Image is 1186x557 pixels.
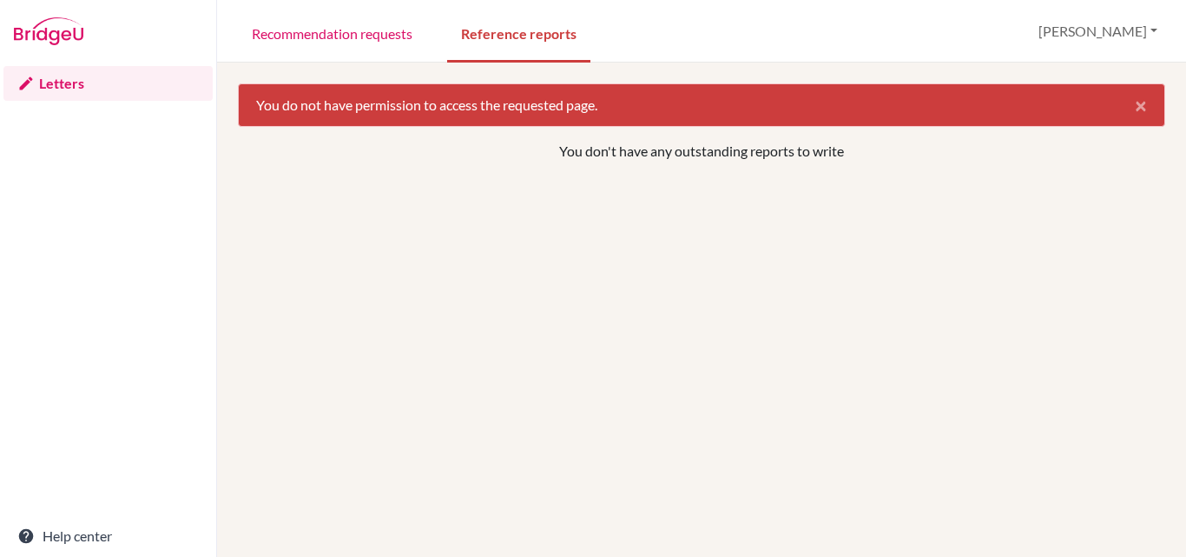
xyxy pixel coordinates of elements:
button: [PERSON_NAME] [1031,15,1165,48]
a: Letters [3,66,213,101]
p: You don't have any outstanding reports to write [328,141,1075,162]
button: Close [1117,84,1164,126]
span: × [1135,92,1147,117]
img: Bridge-U [14,17,83,45]
a: Recommendation requests [238,3,426,63]
a: Help center [3,519,213,554]
a: Reference reports [447,3,590,63]
div: You do not have permission to access the requested page. [238,83,1165,127]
